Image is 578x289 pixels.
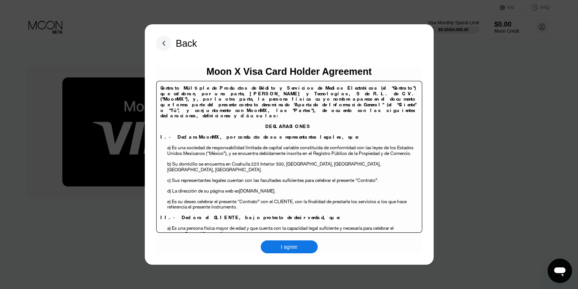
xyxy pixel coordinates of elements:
span: ) La dirección de su página web es [170,188,239,194]
div: Back [176,38,197,49]
span: a) Es una persona física mayor de edad y que cuenta con la capacidad legal suficiente y necesaria... [167,225,394,237]
span: I.- Declara [160,134,199,140]
span: los que hace referencia el presente instrumento. [167,198,407,210]
span: , [GEOGRAPHIC_DATA], [GEOGRAPHIC_DATA]. [167,161,381,173]
span: ) Sus representantes legales cuentan con las facultades suficientes para celebrar el presente “Co... [169,177,378,183]
span: s a [374,198,380,205]
span: [PERSON_NAME] y Tecnologías, S de R.L. de C.V. (“MoonMX”), [160,90,416,103]
span: Contrato Múltiple de Productos de Crédito y Servicios de Medios Electrónicos (el “Contrato”) que ... [160,85,416,97]
div: I agree [281,243,298,250]
span: DECLARACIONES [265,123,311,129]
span: c [167,177,169,183]
span: a) Es una sociedad de responsabilidad limitada de capital variable constituida de conformidad con... [167,144,413,156]
span: Coahuila 223 Interior 300, [GEOGRAPHIC_DATA], [GEOGRAPHIC_DATA] [232,161,380,167]
span: , las “Partes”), de acuerdo con las siguientes declaraciones, definiciones y cláusulas: [160,107,416,119]
span: ) Es su deseo celebrar el presente “Contrato” con el CLIENTE, con la finalidad de prestarle los s... [169,198,374,205]
span: MoonMX [199,134,220,140]
span: e [167,198,169,205]
span: b) Su domicilio se encuentra en [167,161,231,167]
div: Back [156,36,197,51]
iframe: Button to launch messaging window [548,259,572,283]
span: d [167,188,170,194]
span: , por conducto de sus representantes legales, que: [220,134,360,140]
span: II.- Declara el CLIENTE, bajo protesta de decir verdad, que: [160,214,342,221]
div: Moon X Visa Card Holder Agreement [206,66,372,77]
span: y, por la otra parte, la persona física cuyo nombre aparece en el documento que forma parte del p... [160,96,416,113]
span: [DOMAIN_NAME]. [239,188,276,194]
div: I agree [261,240,318,253]
span: MoonMX [247,107,268,114]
